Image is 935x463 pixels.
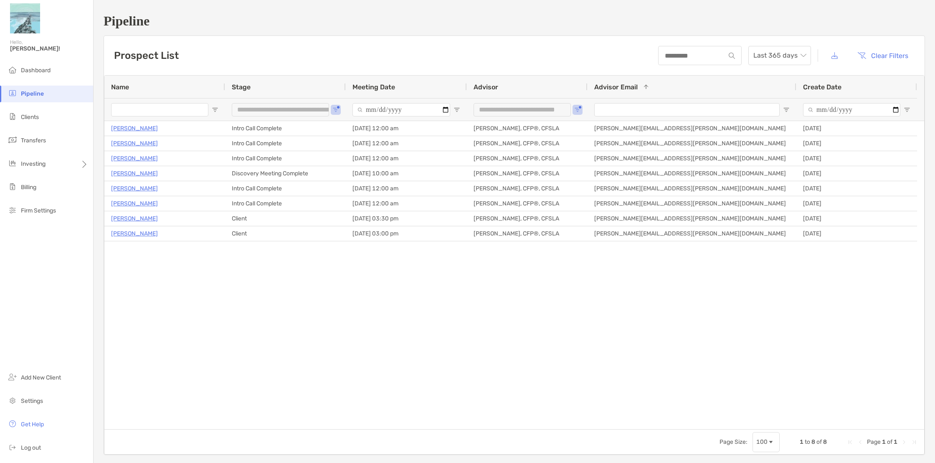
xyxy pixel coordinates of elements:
[803,83,841,91] span: Create Date
[796,166,917,181] div: [DATE]
[8,205,18,215] img: firm-settings icon
[454,106,460,113] button: Open Filter Menu
[21,160,46,167] span: Investing
[111,153,158,164] a: [PERSON_NAME]
[467,121,588,136] div: [PERSON_NAME], CFP®, CFSLA
[8,182,18,192] img: billing icon
[21,137,46,144] span: Transfers
[225,136,346,151] div: Intro Call Complete
[111,183,158,194] a: [PERSON_NAME]
[346,121,467,136] div: [DATE] 12:00 am
[588,211,796,226] div: [PERSON_NAME][EMAIL_ADDRESS][PERSON_NAME][DOMAIN_NAME]
[111,138,158,149] a: [PERSON_NAME]
[225,121,346,136] div: Intro Call Complete
[588,151,796,166] div: [PERSON_NAME][EMAIL_ADDRESS][PERSON_NAME][DOMAIN_NAME]
[851,46,915,65] button: Clear Filters
[847,439,854,445] div: First Page
[111,213,158,224] p: [PERSON_NAME]
[796,196,917,211] div: [DATE]
[346,136,467,151] div: [DATE] 12:00 am
[346,211,467,226] div: [DATE] 03:30 pm
[346,226,467,241] div: [DATE] 03:00 pm
[111,103,208,116] input: Name Filter Input
[588,166,796,181] div: [PERSON_NAME][EMAIL_ADDRESS][PERSON_NAME][DOMAIN_NAME]
[811,438,815,445] span: 8
[867,438,881,445] span: Page
[21,207,56,214] span: Firm Settings
[467,196,588,211] div: [PERSON_NAME], CFP®, CFSLA
[346,151,467,166] div: [DATE] 12:00 am
[729,53,735,59] img: input icon
[114,50,179,61] h3: Prospect List
[8,372,18,382] img: add_new_client icon
[467,166,588,181] div: [PERSON_NAME], CFP®, CFSLA
[756,438,768,445] div: 100
[21,90,44,97] span: Pipeline
[720,438,747,445] div: Page Size:
[857,439,864,445] div: Previous Page
[474,83,498,91] span: Advisor
[111,123,158,134] a: [PERSON_NAME]
[225,166,346,181] div: Discovery Meeting Complete
[8,442,18,452] img: logout icon
[225,211,346,226] div: Client
[111,168,158,179] a: [PERSON_NAME]
[8,88,18,98] img: pipeline icon
[594,83,638,91] span: Advisor Email
[753,46,806,65] span: Last 365 days
[467,181,588,196] div: [PERSON_NAME], CFP®, CFSLA
[911,439,917,445] div: Last Page
[225,181,346,196] div: Intro Call Complete
[901,439,907,445] div: Next Page
[21,397,43,405] span: Settings
[467,226,588,241] div: [PERSON_NAME], CFP®, CFSLA
[574,106,581,113] button: Open Filter Menu
[796,151,917,166] div: [DATE]
[8,395,18,405] img: settings icon
[588,226,796,241] div: [PERSON_NAME][EMAIL_ADDRESS][PERSON_NAME][DOMAIN_NAME]
[467,151,588,166] div: [PERSON_NAME], CFP®, CFSLA
[21,67,51,74] span: Dashboard
[111,198,158,209] a: [PERSON_NAME]
[588,181,796,196] div: [PERSON_NAME][EMAIL_ADDRESS][PERSON_NAME][DOMAIN_NAME]
[805,438,810,445] span: to
[588,136,796,151] div: [PERSON_NAME][EMAIL_ADDRESS][PERSON_NAME][DOMAIN_NAME]
[346,166,467,181] div: [DATE] 10:00 am
[467,211,588,226] div: [PERSON_NAME], CFP®, CFSLA
[594,103,780,116] input: Advisor Email Filter Input
[467,136,588,151] div: [PERSON_NAME], CFP®, CFSLA
[332,106,339,113] button: Open Filter Menu
[21,114,39,121] span: Clients
[8,135,18,145] img: transfers icon
[803,103,900,116] input: Create Date Filter Input
[104,13,925,29] h1: Pipeline
[111,83,129,91] span: Name
[8,65,18,75] img: dashboard icon
[8,158,18,168] img: investing icon
[21,444,41,451] span: Log out
[823,438,827,445] span: 8
[816,438,822,445] span: of
[894,438,897,445] span: 1
[225,151,346,166] div: Intro Call Complete
[10,45,88,52] span: [PERSON_NAME]!
[783,106,790,113] button: Open Filter Menu
[111,228,158,239] a: [PERSON_NAME]
[8,111,18,121] img: clients icon
[225,226,346,241] div: Client
[346,181,467,196] div: [DATE] 12:00 am
[21,184,36,191] span: Billing
[796,136,917,151] div: [DATE]
[212,106,218,113] button: Open Filter Menu
[753,432,780,452] div: Page Size
[21,421,44,428] span: Get Help
[588,196,796,211] div: [PERSON_NAME][EMAIL_ADDRESS][PERSON_NAME][DOMAIN_NAME]
[796,181,917,196] div: [DATE]
[887,438,892,445] span: of
[800,438,803,445] span: 1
